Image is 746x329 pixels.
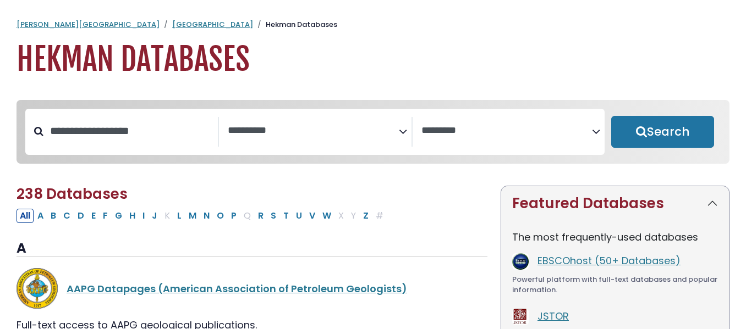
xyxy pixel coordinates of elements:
button: Filter Results I [139,209,148,223]
button: All [17,209,34,223]
button: Filter Results P [228,209,240,223]
button: Filter Results O [213,209,227,223]
button: Filter Results F [100,209,111,223]
button: Filter Results U [293,209,305,223]
a: [GEOGRAPHIC_DATA] [172,19,253,30]
button: Filter Results G [112,209,125,223]
button: Filter Results B [47,209,59,223]
div: Powerful platform with full-text databases and popular information. [512,274,718,295]
button: Filter Results C [60,209,74,223]
a: [PERSON_NAME][GEOGRAPHIC_DATA] [17,19,160,30]
nav: Search filters [17,100,729,164]
div: Alpha-list to filter by first letter of database name [17,208,388,222]
li: Hekman Databases [253,19,337,30]
button: Filter Results W [319,209,334,223]
button: Filter Results H [126,209,139,223]
button: Filter Results L [174,209,185,223]
button: Filter Results V [306,209,319,223]
button: Submit for Search Results [611,116,714,148]
a: AAPG Datapages (American Association of Petroleum Geologists) [67,282,407,295]
button: Filter Results A [34,209,47,223]
a: JSTOR [537,309,569,323]
input: Search database by title or keyword [43,122,218,140]
button: Filter Results R [255,209,267,223]
button: Filter Results J [149,209,161,223]
h1: Hekman Databases [17,41,729,78]
textarea: Search [228,125,399,137]
button: Filter Results M [185,209,200,223]
button: Filter Results S [267,209,279,223]
button: Filter Results Z [360,209,372,223]
button: Filter Results E [88,209,99,223]
nav: breadcrumb [17,19,729,30]
p: The most frequently-used databases [512,230,718,244]
textarea: Search [421,125,593,137]
button: Filter Results N [200,209,213,223]
span: 238 Databases [17,184,128,204]
a: EBSCOhost (50+ Databases) [537,254,681,267]
button: Filter Results T [280,209,292,223]
button: Filter Results D [74,209,87,223]
h3: A [17,241,487,257]
button: Featured Databases [501,186,729,221]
